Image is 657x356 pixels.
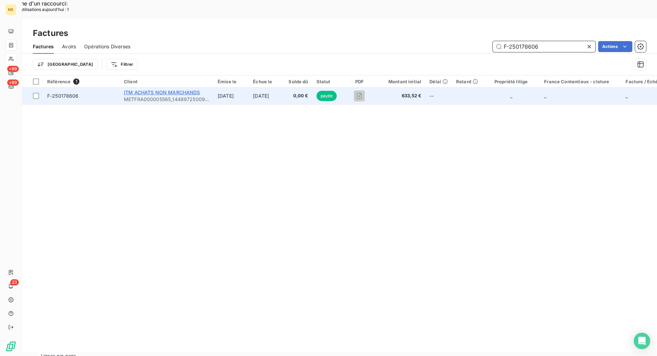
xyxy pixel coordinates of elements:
div: Statut [317,79,339,84]
h3: Factures [33,27,68,39]
span: Avoirs [62,43,76,50]
div: Montant initial [380,79,421,84]
span: Référence [47,79,70,84]
span: _ [510,93,512,99]
span: Opérations Diverses [84,43,130,50]
span: 1 [73,78,79,85]
div: Délai [429,79,448,84]
td: [DATE] [214,88,249,104]
span: _ [626,93,628,99]
span: payée [317,91,337,101]
span: F-250178606 [47,93,79,99]
div: Émise le [218,79,245,84]
td: [DATE] [249,88,284,104]
td: -- [425,88,452,104]
button: Actions [598,41,632,52]
button: Filtrer [106,59,138,70]
div: Client [124,79,209,84]
div: Propriété litige [486,79,536,84]
div: Retard [456,79,478,84]
span: Factures [33,43,54,50]
span: 23 [10,279,19,285]
span: _ [544,93,546,99]
input: Rechercher [493,41,595,52]
div: France Contentieux - cloture [544,79,617,84]
span: +99 [7,79,19,86]
div: PDF [347,79,372,84]
img: Logo LeanPay [5,341,16,352]
div: Solde dû [288,79,308,84]
span: +99 [7,66,19,72]
span: 633,52 € [380,93,421,99]
div: Open Intercom Messenger [634,333,650,349]
div: Échue le [253,79,280,84]
span: 0,00 € [288,93,308,99]
span: METFRA000005565_14489725009869-CA1 [124,96,209,103]
span: ITM ACHATS NON MARCHANDS [124,89,200,95]
button: [GEOGRAPHIC_DATA] [33,59,98,70]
